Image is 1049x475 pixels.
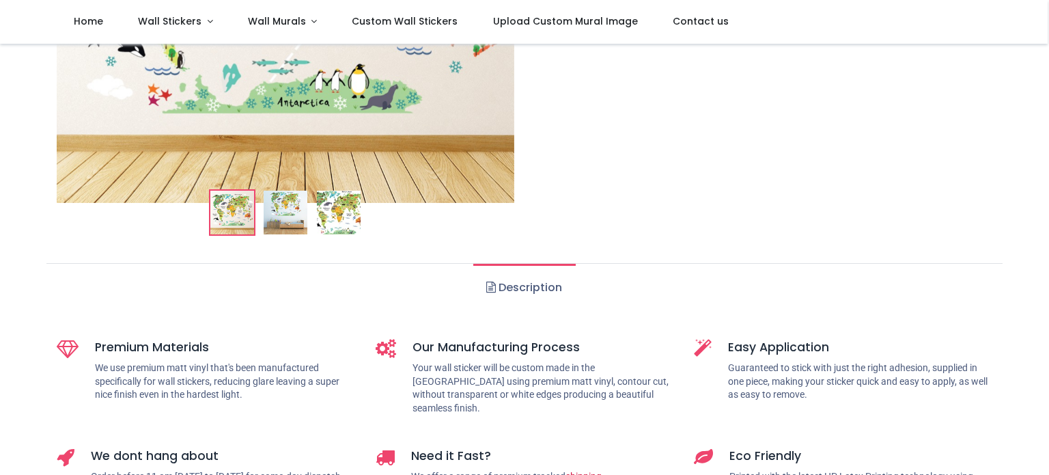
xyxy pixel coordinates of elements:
[248,14,306,28] span: Wall Murals
[728,339,992,356] h5: Easy Application
[412,339,674,356] h5: Our Manufacturing Process
[493,14,638,28] span: Upload Custom Mural Image
[728,362,992,402] p: Guaranteed to stick with just the right adhesion, supplied in one piece, making your sticker quic...
[95,339,355,356] h5: Premium Materials
[412,362,674,415] p: Your wall sticker will be custom made in the [GEOGRAPHIC_DATA] using premium matt vinyl, contour ...
[74,14,103,28] span: Home
[729,448,992,465] h5: Eco Friendly
[411,448,674,465] h5: Need it Fast?
[317,191,361,234] img: WS-51378-03
[473,264,575,312] a: Description
[95,362,355,402] p: We use premium matt vinyl that's been manufactured specifically for wall stickers, reducing glare...
[264,191,307,234] img: WS-51378-02
[352,14,458,28] span: Custom Wall Stickers
[138,14,201,28] span: Wall Stickers
[673,14,729,28] span: Contact us
[210,191,254,234] img: Animal World Map Wall Sticker - Mod4
[91,448,355,465] h5: We dont hang about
